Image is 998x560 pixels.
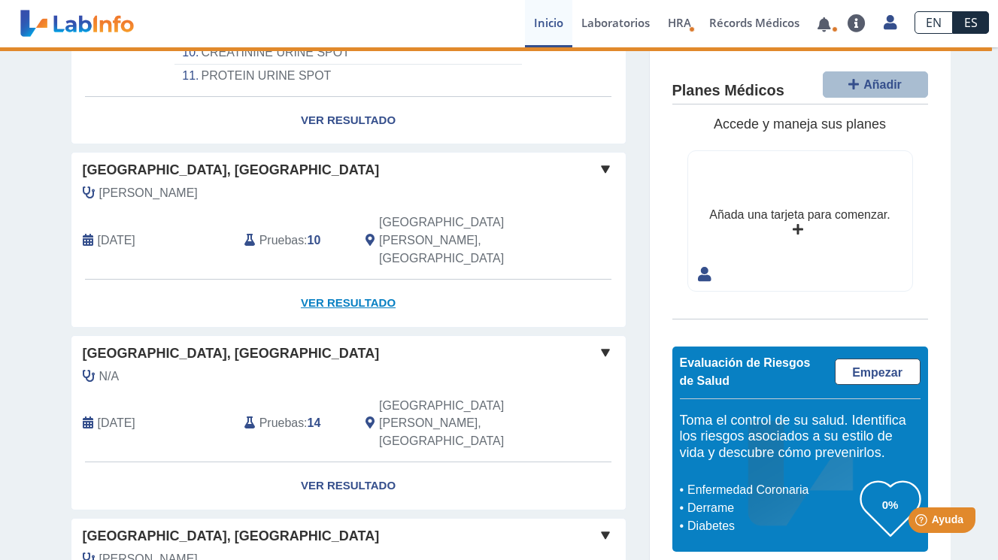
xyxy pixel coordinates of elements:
span: Pruebas [259,414,304,432]
iframe: Help widget launcher [864,501,981,543]
span: N/A [99,368,120,386]
b: 10 [308,234,321,247]
span: 2025-02-14 [98,232,135,250]
li: CREATININE URINE SPOT [174,41,521,65]
a: Ver Resultado [71,280,626,327]
a: Ver Resultado [71,462,626,510]
span: Empezar [852,366,902,379]
div: : [233,397,354,451]
h5: Toma el control de su salud. Identifica los riesgos asociados a su estilo de vida y descubre cómo... [680,413,921,462]
h4: Planes Médicos [672,82,784,100]
a: Ver Resultado [71,97,626,144]
span: 2024-07-05 [98,414,135,432]
a: ES [953,11,989,34]
div: : [233,213,354,268]
span: Pruebas [259,232,304,250]
span: Accede y maneja sus planes [714,117,886,132]
b: 14 [308,416,321,429]
li: Derrame [684,499,860,517]
span: [GEOGRAPHIC_DATA], [GEOGRAPHIC_DATA] [83,526,380,546]
h3: 0% [860,495,921,514]
span: Evaluación de Riesgos de Salud [680,356,811,387]
li: Diabetes [684,517,860,535]
a: EN [915,11,953,34]
span: San Juan, PR [379,397,545,451]
li: PROTEIN URINE SPOT [174,65,521,87]
span: San Juan, PR [379,213,545,268]
span: [GEOGRAPHIC_DATA], [GEOGRAPHIC_DATA] [83,160,380,180]
button: Añadir [823,71,928,98]
span: [GEOGRAPHIC_DATA], [GEOGRAPHIC_DATA] [83,344,380,364]
div: Añada una tarjeta para comenzar. [709,206,890,224]
span: HRA [668,15,691,30]
span: Añadir [863,78,902,91]
li: Enfermedad Coronaria [684,481,860,499]
a: Empezar [835,359,921,385]
span: Sanchez, Angel [99,184,198,202]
